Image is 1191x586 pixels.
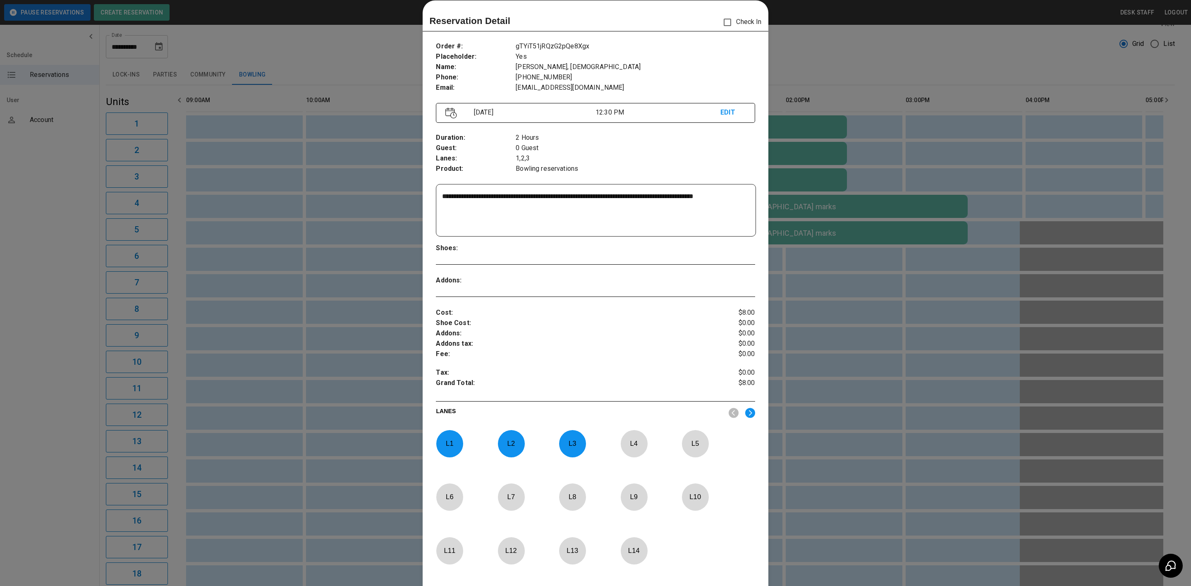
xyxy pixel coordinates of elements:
[436,275,516,286] p: Addons :
[436,328,702,339] p: Addons :
[436,318,702,328] p: Shoe Cost :
[436,133,516,143] p: Duration :
[516,72,755,83] p: [PHONE_NUMBER]
[497,541,525,560] p: L 12
[436,41,516,52] p: Order # :
[702,349,755,359] p: $0.00
[559,541,586,560] p: L 13
[471,108,595,117] p: [DATE]
[436,349,702,359] p: Fee :
[620,434,648,453] p: L 4
[436,368,702,378] p: Tax :
[719,14,761,31] p: Check In
[436,434,463,453] p: L 1
[445,108,457,119] img: Vector
[702,308,755,318] p: $8.00
[436,62,516,72] p: Name :
[516,41,755,52] p: gTYiT51jRQzG2pQe8Xgx
[436,83,516,93] p: Email :
[436,407,722,419] p: LANES
[516,52,755,62] p: Yes
[516,133,755,143] p: 2 Hours
[436,143,516,153] p: Guest :
[436,153,516,164] p: Lanes :
[436,339,702,349] p: Addons tax :
[497,487,525,507] p: L 7
[559,434,586,453] p: L 3
[729,408,739,418] img: nav_left.svg
[436,541,463,560] p: L 11
[702,339,755,349] p: $0.00
[702,328,755,339] p: $0.00
[436,72,516,83] p: Phone :
[702,368,755,378] p: $0.00
[745,408,755,418] img: right.svg
[436,52,516,62] p: Placeholder :
[429,14,510,28] p: Reservation Detail
[497,434,525,453] p: L 2
[516,62,755,72] p: [PERSON_NAME], [DEMOGRAPHIC_DATA]
[682,434,709,453] p: L 5
[595,108,720,117] p: 12:30 PM
[516,143,755,153] p: 0 Guest
[436,308,702,318] p: Cost :
[559,487,586,507] p: L 8
[436,378,702,390] p: Grand Total :
[516,164,755,174] p: Bowling reservations
[682,487,709,507] p: L 10
[516,83,755,93] p: [EMAIL_ADDRESS][DOMAIN_NAME]
[436,487,463,507] p: L 6
[516,153,755,164] p: 1,2,3
[702,378,755,390] p: $8.00
[436,164,516,174] p: Product :
[620,487,648,507] p: L 9
[702,318,755,328] p: $0.00
[720,108,745,118] p: EDIT
[436,243,516,254] p: Shoes :
[620,541,648,560] p: L 14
